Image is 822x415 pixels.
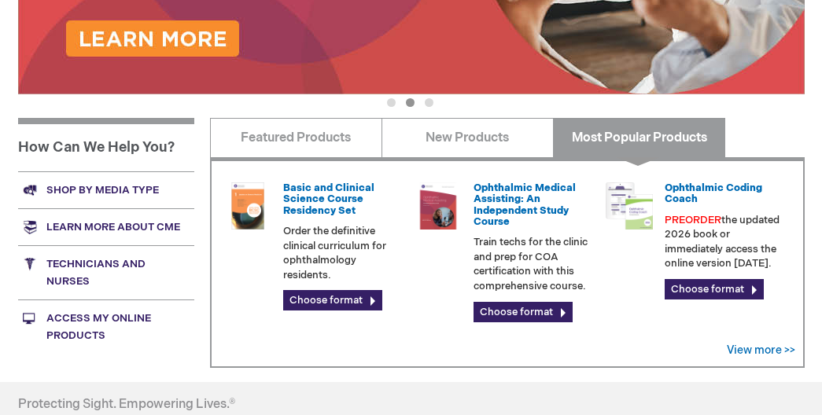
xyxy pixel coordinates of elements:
[283,290,382,310] a: Choose format
[425,98,433,107] button: 3 of 3
[224,182,271,230] img: 02850963u_47.png
[406,98,415,107] button: 2 of 3
[474,235,593,293] p: Train techs for the clinic and prep for COA certification with this comprehensive course.
[283,182,374,217] a: Basic and Clinical Science Course Residency Set
[283,224,403,282] p: Order the definitive clinical curriculum for ophthalmology residents.
[553,118,725,157] a: Most Popular Products
[18,208,194,245] a: Learn more about CME
[665,213,784,271] p: the updated 2026 book or immediately access the online version [DATE].
[474,182,576,228] a: Ophthalmic Medical Assisting: An Independent Study Course
[727,343,795,357] a: View more >>
[474,302,573,322] a: Choose format
[606,182,653,230] img: CODNGU.png
[18,398,235,412] h4: Protecting Sight. Empowering Lives.®
[387,98,396,107] button: 1 of 3
[665,279,764,299] a: Choose format
[18,118,194,171] h1: How Can We Help You?
[18,171,194,208] a: Shop by media type
[382,118,554,157] a: New Products
[18,299,194,354] a: Access My Online Products
[665,214,721,226] font: PREORDER
[18,245,194,299] a: Technicians and nurses
[210,118,382,157] a: Featured Products
[415,182,462,230] img: 0219007u_51.png
[665,182,762,205] a: Ophthalmic Coding Coach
